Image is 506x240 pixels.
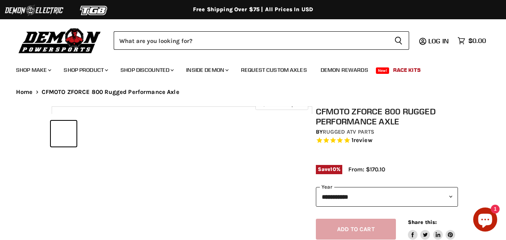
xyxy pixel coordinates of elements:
[64,3,124,18] img: TGB Logo 2
[316,128,458,136] div: by
[315,62,374,78] a: Demon Rewards
[10,62,56,78] a: Shop Make
[425,37,454,45] a: Log in
[316,136,458,145] span: Rated 5.0 out of 5 stars 1 reviews
[388,31,409,50] button: Search
[16,89,33,96] a: Home
[316,165,342,174] span: Save %
[468,37,486,45] span: $0.00
[454,35,490,47] a: $0.00
[353,137,372,144] span: review
[114,31,409,50] form: Product
[114,31,388,50] input: Search
[259,101,304,107] span: Click to expand
[323,128,374,135] a: Rugged ATV Parts
[16,26,104,55] img: Demon Powersports
[4,3,64,18] img: Demon Electric Logo 2
[114,62,179,78] a: Shop Discounted
[42,89,179,96] span: CFMOTO ZFORCE 800 Rugged Performance Axle
[10,59,484,78] ul: Main menu
[351,137,372,144] span: 1 reviews
[376,67,390,74] span: New!
[330,166,336,172] span: 10
[58,62,113,78] a: Shop Product
[180,62,233,78] a: Inside Demon
[387,62,427,78] a: Race Kits
[316,187,458,207] select: year
[235,62,313,78] a: Request Custom Axles
[348,166,385,173] span: From: $170.10
[428,37,449,45] span: Log in
[471,207,500,234] inbox-online-store-chat: Shopify online store chat
[408,219,437,225] span: Share this:
[316,106,458,126] h1: CFMOTO ZFORCE 800 Rugged Performance Axle
[51,121,76,146] button: IMAGE thumbnail
[408,219,456,240] aside: Share this:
